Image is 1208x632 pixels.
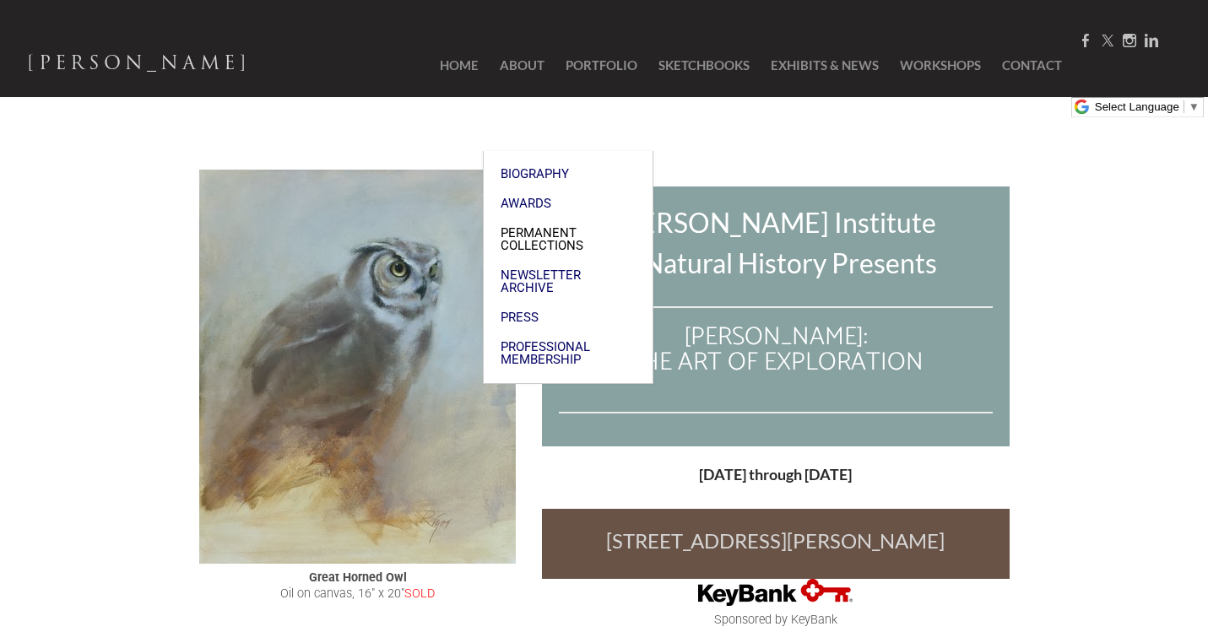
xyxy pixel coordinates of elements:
img: Key Bank [698,579,853,606]
font: [STREET_ADDRESS][PERSON_NAME] [606,528,945,553]
a: Permanent Collections [484,219,653,261]
a: Twitter [1101,33,1114,49]
a: Linkedin [1145,33,1158,49]
span: Press [501,311,636,324]
a: Portfolio [557,34,646,97]
span: Awards [501,197,636,210]
a: Professional Membership [484,332,653,375]
a: SketchBooks [650,34,758,97]
a: Select Language​ [1095,100,1200,113]
span: [PERSON_NAME] [27,48,251,78]
a: Facebook [1079,33,1092,49]
span: Professional Membership [501,341,636,366]
b: Great Horned Owl [309,570,407,585]
a: Workshops [891,34,989,97]
a: Exhibits & News [762,34,887,97]
font: [DATE] through [DATE] [699,465,852,483]
a: Awards [484,189,653,219]
span: ▼ [1189,100,1200,113]
span: ​ [1184,100,1184,113]
a: About [491,34,553,97]
a: Press [484,303,653,332]
font: [PERSON_NAME]: THE ART OF EXPLORATION [628,316,924,383]
div: Sponsored by KeyBank [542,608,1010,629]
a: Biography [484,159,653,189]
a: Contact [994,34,1062,97]
font: [PERSON_NAME] Institute ​of Natural History Presents [614,206,937,279]
a: Newsletter Archive [484,261,653,303]
font: SOLD [404,586,435,601]
span: Newsletter Archive [501,269,636,294]
a: [PERSON_NAME] [27,47,251,84]
a: Home [414,34,487,97]
img: great horned owl painting [199,170,516,564]
a: Instagram [1123,33,1136,49]
div: Oil on canvas, 16" x 20" [199,566,517,602]
span: Select Language [1095,100,1179,113]
span: Permanent Collections [501,227,636,252]
span: Biography [501,168,636,181]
